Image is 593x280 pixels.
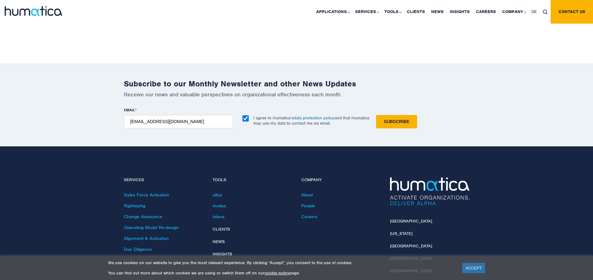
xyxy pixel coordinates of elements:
[124,246,152,252] a: Due Diligence
[213,192,222,198] a: altus
[108,260,454,265] p: We use cookies on our website to give you the most relevant experience. By clicking “Accept”, you...
[213,239,225,244] a: News
[301,214,317,219] a: Careers
[124,177,203,183] h4: Services
[301,192,313,198] a: About
[108,270,454,276] p: You can find out more about which cookies we are using or switch them off on our page.
[124,192,169,198] a: Sales Force Activation
[390,177,469,205] img: Humatica
[124,225,179,230] a: Operating Model Re-design
[5,6,62,16] img: logo
[124,91,469,98] p: Receive our news and valuable perspectives on organizational effectiveness each month.
[390,218,432,224] a: [GEOGRAPHIC_DATA]
[390,231,412,236] a: [US_STATE]
[124,214,162,219] a: Change Assurance
[462,263,485,273] a: ACCEPT
[213,214,224,219] a: taleva
[124,203,145,209] a: Rightsizing
[265,270,289,276] a: cookie policy
[124,115,233,128] input: name@company.com
[213,203,226,209] a: modas
[390,243,432,249] a: [GEOGRAPHIC_DATA]
[124,79,469,89] h2: Subscribe to our Monthly Newsletter and other News Updates
[213,177,292,183] h4: Tools
[376,115,417,128] input: Subscribe
[124,108,135,112] span: EMAIL
[301,203,315,209] a: People
[253,115,369,126] p: I agree to Humatica’s and that Humatica may use my data to contact me via email.
[213,251,232,257] a: Insights
[531,9,537,14] span: DE
[294,115,335,121] a: data protection policy
[242,115,249,122] input: I agree to Humatica’sdata protection policyand that Humatica may use my data to contact me via em...
[124,236,169,241] a: Alignment & Activation
[213,227,230,232] a: Clients
[543,10,548,14] img: search_icon
[301,177,381,183] h4: Company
